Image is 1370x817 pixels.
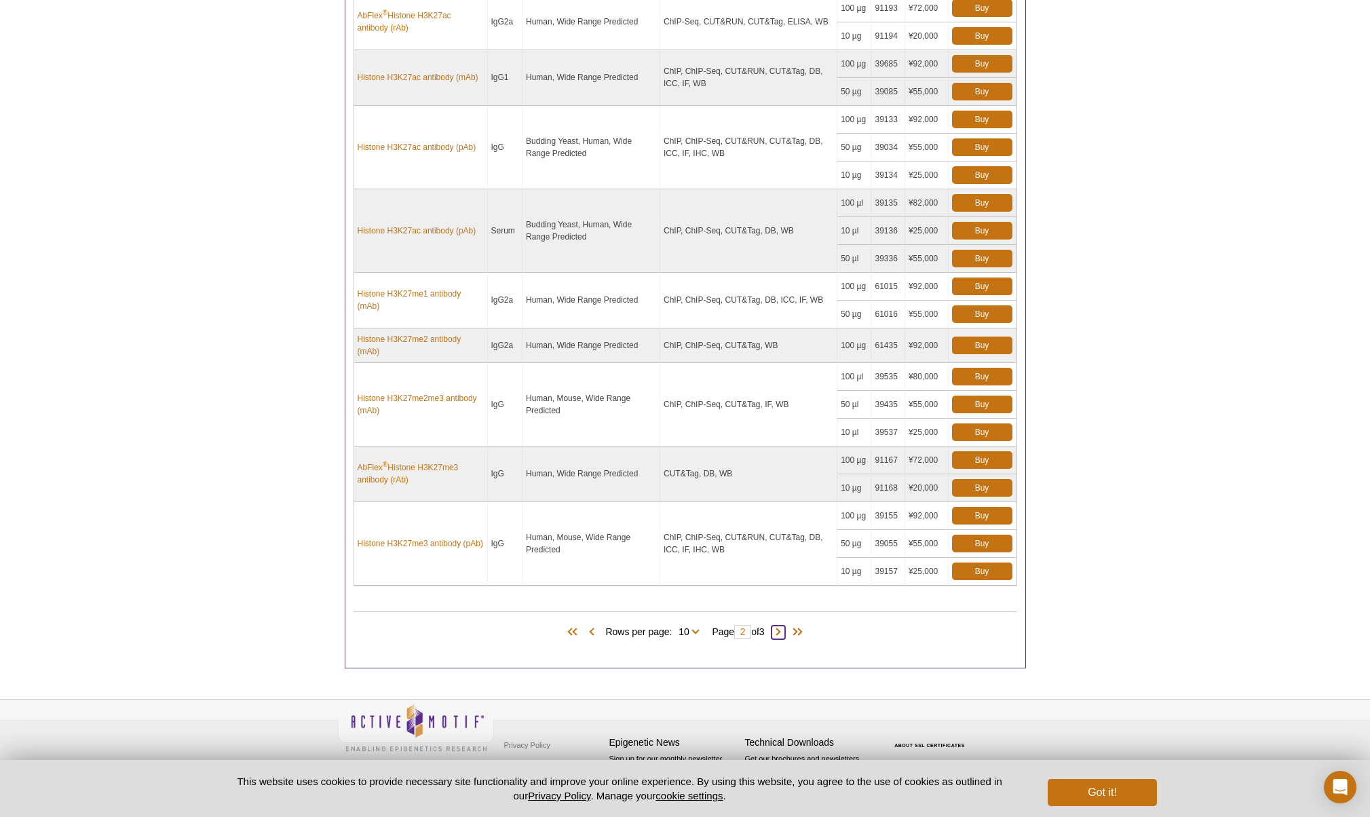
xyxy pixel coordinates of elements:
[837,363,871,391] td: 100 µl
[655,790,723,801] button: cookie settings
[358,288,484,312] a: Histone H3K27me1 antibody (mAb)
[905,22,949,50] td: ¥20,000
[488,363,523,446] td: IgG
[952,535,1012,552] a: Buy
[660,50,837,106] td: ChIP, ChIP-Seq, CUT&RUN, CUT&Tag, DB, ICC, IF, WB
[952,451,1012,469] a: Buy
[358,225,476,237] a: Histone H3K27ac antibody (pAb)
[660,502,837,586] td: ChIP, ChIP-Seq, CUT&RUN, CUT&Tag, DB, ICC, IF, IHC, WB
[905,273,949,301] td: ¥92,000
[871,328,905,363] td: 61435
[871,134,905,161] td: 39034
[660,273,837,328] td: ChIP, ChIP-Seq, CUT&Tag, DB, ICC, IF, WB
[837,474,871,502] td: 10 µg
[871,301,905,328] td: 61016
[522,328,660,363] td: Human, Wide Range Predicted
[871,78,905,106] td: 39085
[522,50,660,106] td: Human, Wide Range Predicted
[488,328,523,363] td: IgG2a
[837,217,871,245] td: 10 µl
[952,250,1012,267] a: Buy
[488,446,523,502] td: IgG
[660,446,837,502] td: CUT&Tag, DB, WB
[952,138,1012,156] a: Buy
[837,161,871,189] td: 10 µg
[905,530,949,558] td: ¥55,000
[488,273,523,328] td: IgG2a
[905,245,949,273] td: ¥55,000
[705,625,771,639] span: Page of
[383,461,387,468] sup: ®
[605,624,705,638] span: Rows per page:
[488,189,523,273] td: Serum
[837,502,871,530] td: 100 µg
[871,50,905,78] td: 39685
[1324,771,1356,803] div: Open Intercom Messenger
[837,273,871,301] td: 100 µg
[871,474,905,502] td: 91168
[952,479,1012,497] a: Buy
[522,106,660,189] td: Budding Yeast, Human, Wide Range Predicted
[871,106,905,134] td: 39133
[522,446,660,502] td: Human, Wide Range Predicted
[905,446,949,474] td: ¥72,000
[905,78,949,106] td: ¥55,000
[905,161,949,189] td: ¥25,000
[905,328,949,363] td: ¥92,000
[905,134,949,161] td: ¥55,000
[952,368,1012,385] a: Buy
[837,391,871,419] td: 50 µl
[528,790,590,801] a: Privacy Policy
[952,83,1012,100] a: Buy
[905,558,949,586] td: ¥25,000
[837,50,871,78] td: 100 µg
[585,626,598,639] span: Previous Page
[952,222,1012,240] a: Buy
[488,50,523,106] td: IgG1
[772,626,785,639] span: Next Page
[837,419,871,446] td: 10 µl
[501,735,554,755] a: Privacy Policy
[837,245,871,273] td: 50 µl
[952,337,1012,354] a: Buy
[905,474,949,502] td: ¥20,000
[837,301,871,328] td: 50 µg
[871,530,905,558] td: 39055
[952,278,1012,295] a: Buy
[358,461,484,486] a: AbFlex®Histone H3K27me3 antibody (rAb)
[905,502,949,530] td: ¥92,000
[952,423,1012,441] a: Buy
[871,245,905,273] td: 39336
[905,217,949,245] td: ¥25,000
[660,106,837,189] td: ChIP, ChIP-Seq, CUT&RUN, CUT&Tag, DB, ICC, IF, IHC, WB
[952,55,1012,73] a: Buy
[522,363,660,446] td: Human, Mouse, Wide Range Predicted
[358,141,476,153] a: Histone H3K27ac antibody (pAb)
[871,161,905,189] td: 39134
[837,134,871,161] td: 50 µg
[522,502,660,586] td: Human, Mouse, Wide Range Predicted
[905,189,949,217] td: ¥82,000
[837,22,871,50] td: 10 µg
[609,737,738,748] h4: Epigenetic News
[837,106,871,134] td: 100 µg
[952,166,1012,184] a: Buy
[660,363,837,446] td: ChIP, ChIP-Seq, CUT&Tag, IF, WB
[488,502,523,586] td: IgG
[905,301,949,328] td: ¥55,000
[609,753,738,799] p: Sign up for our monthly newsletter highlighting recent publications in the field of epigenetics.
[905,106,949,134] td: ¥92,000
[837,530,871,558] td: 50 µg
[905,419,949,446] td: ¥25,000
[952,507,1012,525] a: Buy
[837,446,871,474] td: 100 µg
[338,700,494,755] img: Active Motif,
[745,753,874,788] p: Get our brochures and newsletters, or request them by mail.
[905,363,949,391] td: ¥80,000
[745,737,874,748] h4: Technical Downloads
[358,392,484,417] a: Histone H3K27me2me3 antibody (mAb)
[660,328,837,363] td: ChIP, ChIP-Seq, CUT&Tag, WB
[759,626,765,637] span: 3
[837,328,871,363] td: 100 µg
[952,305,1012,323] a: Buy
